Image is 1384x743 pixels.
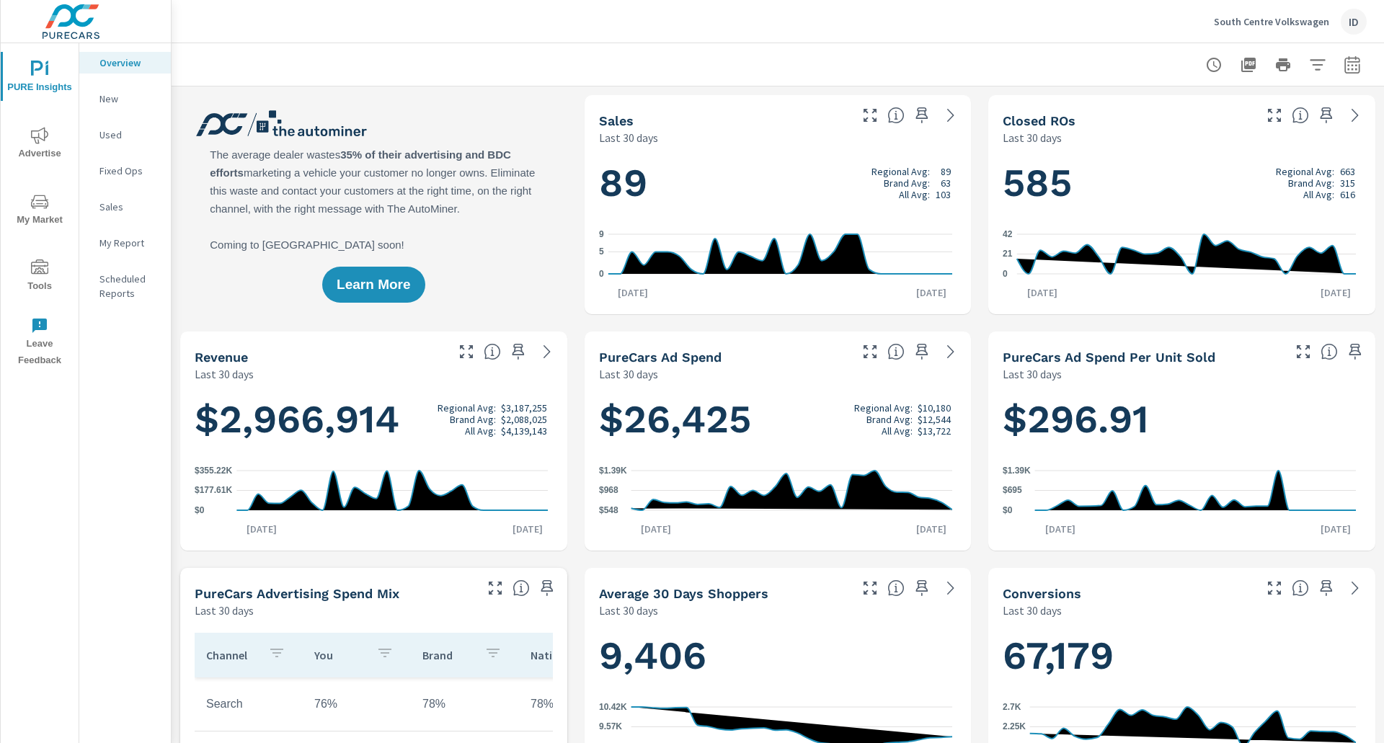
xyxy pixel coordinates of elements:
[884,177,930,189] p: Brand Avg:
[941,166,951,177] p: 89
[882,425,913,437] p: All Avg:
[1288,177,1334,189] p: Brand Avg:
[99,236,159,250] p: My Report
[422,648,473,662] p: Brand
[1003,505,1013,515] text: $0
[536,340,559,363] a: See more details in report
[1003,229,1013,239] text: 42
[1340,189,1355,200] p: 616
[5,127,74,162] span: Advertise
[337,278,410,291] span: Learn More
[1003,365,1062,383] p: Last 30 days
[1003,129,1062,146] p: Last 30 days
[599,350,722,365] h5: PureCars Ad Spend
[1003,249,1013,259] text: 21
[1340,166,1355,177] p: 663
[1292,579,1309,597] span: The number of dealer-specified goals completed by a visitor. [Source: This data is provided by th...
[1321,343,1338,360] span: Average cost of advertising per each vehicle sold at the dealer over the selected date range. The...
[871,166,930,177] p: Regional Avg:
[79,160,171,182] div: Fixed Ops
[599,129,658,146] p: Last 30 days
[918,425,951,437] p: $13,722
[1017,285,1068,300] p: [DATE]
[599,395,957,444] h1: $26,425
[99,55,159,70] p: Overview
[206,648,257,662] p: Channel
[1003,466,1031,476] text: $1.39K
[1340,177,1355,189] p: 315
[599,505,618,515] text: $548
[484,343,501,360] span: Total sales revenue over the selected date range. [Source: This data is sourced from the dealer’s...
[1315,104,1338,127] span: Save this to your personalized report
[859,577,882,600] button: Make Fullscreen
[303,686,411,722] td: 76%
[599,229,604,239] text: 9
[1263,104,1286,127] button: Make Fullscreen
[411,686,519,722] td: 78%
[79,52,171,74] div: Overview
[1003,395,1361,444] h1: $296.91
[79,124,171,146] div: Used
[1003,722,1026,732] text: 2.25K
[599,602,658,619] p: Last 30 days
[195,395,553,444] h1: $2,966,914
[859,340,882,363] button: Make Fullscreen
[1292,107,1309,124] span: Number of Repair Orders Closed by the selected dealership group over the selected time range. [So...
[1344,577,1367,600] a: See more details in report
[531,648,581,662] p: National
[314,648,365,662] p: You
[5,259,74,295] span: Tools
[79,88,171,110] div: New
[599,631,957,680] h1: 9,406
[1,43,79,375] div: nav menu
[939,340,962,363] a: See more details in report
[936,189,951,200] p: 103
[1003,631,1361,680] h1: 67,179
[450,414,496,425] p: Brand Avg:
[195,365,254,383] p: Last 30 days
[195,466,232,476] text: $355.22K
[79,232,171,254] div: My Report
[599,466,627,476] text: $1.39K
[1003,486,1022,496] text: $695
[608,285,658,300] p: [DATE]
[1035,522,1086,536] p: [DATE]
[859,104,882,127] button: Make Fullscreen
[5,61,74,96] span: PURE Insights
[906,285,957,300] p: [DATE]
[939,104,962,127] a: See more details in report
[599,365,658,383] p: Last 30 days
[99,128,159,142] p: Used
[1234,50,1263,79] button: "Export Report to PDF"
[918,402,951,414] p: $10,180
[455,340,478,363] button: Make Fullscreen
[599,586,768,601] h5: Average 30 Days Shoppers
[1276,166,1334,177] p: Regional Avg:
[939,577,962,600] a: See more details in report
[99,164,159,178] p: Fixed Ops
[910,104,933,127] span: Save this to your personalized report
[1344,340,1367,363] span: Save this to your personalized report
[599,702,627,712] text: 10.42K
[1310,522,1361,536] p: [DATE]
[519,686,627,722] td: 78%
[465,425,496,437] p: All Avg:
[1003,269,1008,279] text: 0
[899,189,930,200] p: All Avg:
[1003,586,1081,601] h5: Conversions
[5,193,74,228] span: My Market
[887,343,905,360] span: Total cost of media for all PureCars channels for the selected dealership group over the selected...
[1269,50,1297,79] button: Print Report
[195,486,232,496] text: $177.61K
[599,269,604,279] text: 0
[195,505,205,515] text: $0
[631,522,681,536] p: [DATE]
[1003,602,1062,619] p: Last 30 days
[513,579,530,597] span: This table looks at how you compare to the amount of budget you spend per channel as opposed to y...
[501,414,547,425] p: $2,088,025
[854,402,913,414] p: Regional Avg:
[887,107,905,124] span: Number of vehicles sold by the dealership over the selected date range. [Source: This data is sou...
[1344,104,1367,127] a: See more details in report
[438,402,496,414] p: Regional Avg:
[1292,340,1315,363] button: Make Fullscreen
